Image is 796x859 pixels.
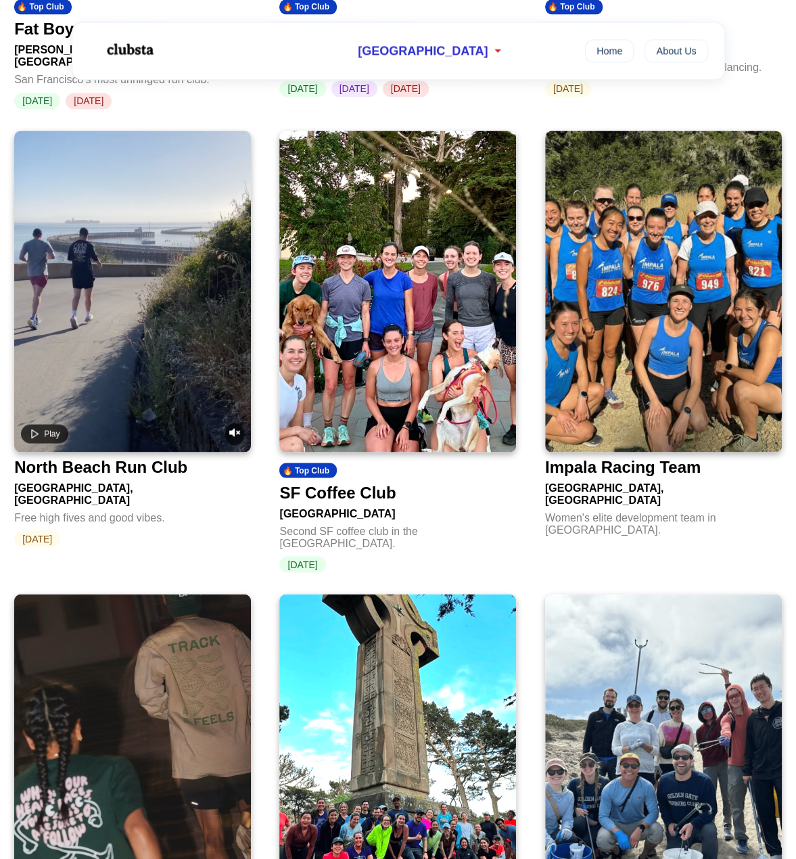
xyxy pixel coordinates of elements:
div: North Beach Run Club [14,457,187,476]
span: [DATE] [14,530,60,547]
div: [GEOGRAPHIC_DATA], [GEOGRAPHIC_DATA] [545,476,782,506]
span: [DATE] [66,93,112,109]
span: Play [44,429,60,438]
div: 🔥 Top Club [279,463,337,478]
img: Impala Racing Team [545,131,782,452]
a: About Us [645,39,707,62]
div: [GEOGRAPHIC_DATA] [279,502,516,519]
div: Second SF coffee club in the [GEOGRAPHIC_DATA]. [279,519,516,549]
span: [DATE] [279,556,325,572]
a: SF Coffee Club🔥 Top ClubSF Coffee Club[GEOGRAPHIC_DATA]Second SF coffee club in the [GEOGRAPHIC_D... [279,131,516,572]
div: SF Coffee Club [279,483,396,502]
img: SF Coffee Club [279,131,516,452]
div: Impala Racing Team [545,457,701,476]
img: Logo [89,32,170,66]
div: Women's elite development team in [GEOGRAPHIC_DATA]. [545,506,782,536]
button: Unmute video [225,423,244,445]
div: [GEOGRAPHIC_DATA], [GEOGRAPHIC_DATA] [14,476,251,506]
span: [DATE] [14,93,60,109]
span: [GEOGRAPHIC_DATA] [358,44,488,58]
button: Play video [21,424,68,443]
div: Free high fives and good vibes. [14,506,251,524]
a: Impala Racing TeamImpala Racing Team[GEOGRAPHIC_DATA], [GEOGRAPHIC_DATA]Women's elite development... [545,131,782,542]
a: Play videoUnmute videoNorth Beach Run Club[GEOGRAPHIC_DATA], [GEOGRAPHIC_DATA]Free high fives and... [14,131,251,547]
a: Home [585,39,634,62]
